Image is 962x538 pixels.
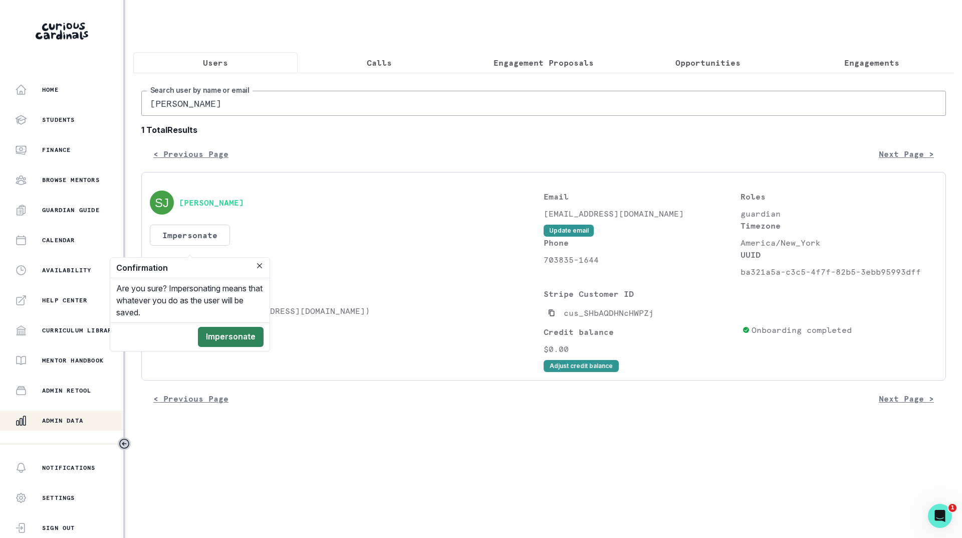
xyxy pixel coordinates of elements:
[110,258,270,278] header: Confirmation
[36,23,88,40] img: Curious Cardinals Logo
[948,504,956,512] span: 1
[42,146,71,154] p: Finance
[741,208,937,220] p: guardian
[150,288,544,300] p: Students
[928,504,952,528] iframe: Intercom live chat
[179,198,244,208] button: [PERSON_NAME]
[254,260,266,272] button: Close
[741,191,937,203] p: Roles
[42,206,100,214] p: Guardian Guide
[741,220,937,232] p: Timezone
[675,57,741,69] p: Opportunities
[544,326,738,338] p: Credit balance
[42,464,96,472] p: Notifications
[544,254,741,266] p: 703835-1644
[42,86,59,94] p: Home
[741,266,937,278] p: ba321a5a-c3c5-4f7f-82b5-3ebb95993dff
[141,124,946,136] b: 1 Total Results
[544,305,560,321] button: Copied to clipboard
[544,237,741,249] p: Phone
[564,307,654,319] p: cus_SHbAQDHNcHWPZj
[544,208,741,220] p: [EMAIL_ADDRESS][DOMAIN_NAME]
[42,494,75,502] p: Settings
[42,236,75,244] p: Calendar
[544,225,594,237] button: Update email
[367,57,392,69] p: Calls
[42,266,91,274] p: Availability
[741,237,937,249] p: America/New_York
[150,305,544,317] p: [PERSON_NAME] ([EMAIL_ADDRESS][DOMAIN_NAME])
[198,327,264,347] button: Impersonate
[544,343,738,355] p: $0.00
[150,191,174,215] img: svg
[42,356,104,365] p: Mentor Handbook
[752,324,852,336] p: Onboarding completed
[42,326,116,334] p: Curriculum Library
[110,278,270,322] div: Are you sure? Impersonating means that whatever you do as the user will be saved.
[42,296,87,304] p: Help Center
[42,524,75,532] p: Sign Out
[42,417,83,425] p: Admin Data
[42,116,75,124] p: Students
[42,387,91,395] p: Admin Retool
[544,288,738,300] p: Stripe Customer ID
[118,437,131,450] button: Toggle sidebar
[544,191,741,203] p: Email
[150,225,230,246] button: Impersonate
[867,144,946,164] button: Next Page >
[741,249,937,261] p: UUID
[141,144,241,164] button: < Previous Page
[141,389,241,409] button: < Previous Page
[867,389,946,409] button: Next Page >
[494,57,594,69] p: Engagement Proposals
[844,57,899,69] p: Engagements
[42,176,100,184] p: Browse Mentors
[544,360,619,372] button: Adjust credit balance
[203,57,228,69] p: Users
